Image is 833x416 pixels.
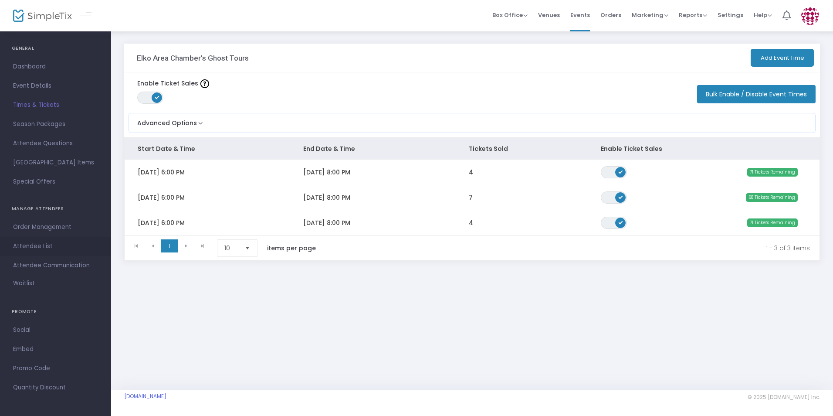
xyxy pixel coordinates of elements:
[13,99,98,111] span: Times & Tickets
[129,113,205,128] button: Advanced Options
[754,11,772,19] span: Help
[13,260,98,271] span: Attendee Communication
[303,168,350,177] span: [DATE] 8:00 PM
[13,324,98,336] span: Social
[748,394,820,401] span: © 2025 [DOMAIN_NAME] Inc.
[290,138,456,160] th: End Date & Time
[632,11,668,19] span: Marketing
[13,222,98,233] span: Order Management
[267,244,316,252] label: items per page
[13,61,98,72] span: Dashboard
[161,239,178,252] span: Page 1
[13,344,98,355] span: Embed
[469,193,473,202] span: 7
[241,240,254,256] button: Select
[13,363,98,374] span: Promo Code
[13,382,98,393] span: Quantity Discount
[125,138,290,160] th: Start Date & Time
[125,138,819,235] div: Data table
[492,11,528,19] span: Box Office
[746,193,798,202] span: 68 Tickets Remaining
[747,218,798,227] span: 71 Tickets Remaining
[155,95,159,99] span: ON
[13,119,98,130] span: Season Packages
[747,168,798,177] span: 71 Tickets Remaining
[334,239,810,257] kendo-pager-info: 1 - 3 of 3 items
[137,79,209,88] label: Enable Ticket Sales
[600,4,621,26] span: Orders
[13,138,98,149] span: Attendee Questions
[138,168,185,177] span: [DATE] 6:00 PM
[303,218,350,227] span: [DATE] 8:00 PM
[12,200,99,218] h4: MANAGE ATTENDEES
[570,4,590,26] span: Events
[137,54,249,62] h3: Elko Area Chamber's Ghost Tours
[138,218,185,227] span: [DATE] 6:00 PM
[456,138,588,160] th: Tickets Sold
[13,241,98,252] span: Attendee List
[469,218,473,227] span: 4
[619,169,623,174] span: ON
[12,40,99,57] h4: GENERAL
[200,79,209,88] img: question-mark
[619,194,623,199] span: ON
[679,11,707,19] span: Reports
[538,4,560,26] span: Venues
[619,220,623,224] span: ON
[12,303,99,321] h4: PROMOTE
[13,157,98,168] span: [GEOGRAPHIC_DATA] Items
[13,80,98,92] span: Event Details
[718,4,743,26] span: Settings
[138,193,185,202] span: [DATE] 6:00 PM
[697,85,816,103] button: Bulk Enable / Disable Event Times
[588,138,687,160] th: Enable Ticket Sales
[469,168,473,177] span: 4
[124,393,166,400] a: [DOMAIN_NAME]
[13,279,35,288] span: Waitlist
[303,193,350,202] span: [DATE] 8:00 PM
[13,176,98,188] span: Special Offers
[751,49,814,67] button: Add Event Time
[224,244,238,252] span: 10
